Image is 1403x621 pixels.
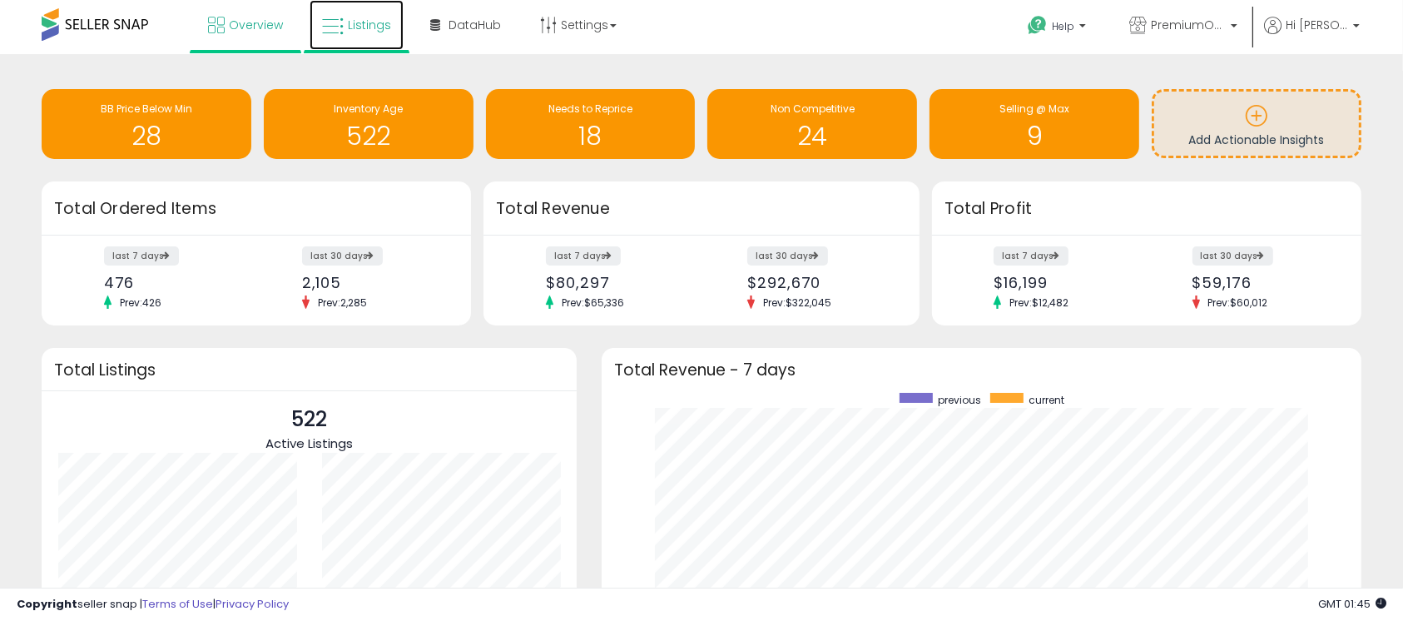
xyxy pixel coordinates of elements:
[216,596,289,612] a: Privacy Policy
[1286,17,1348,33] span: Hi [PERSON_NAME]
[1154,92,1359,156] a: Add Actionable Insights
[1001,296,1077,310] span: Prev: $12,482
[939,393,982,407] span: previous
[747,246,828,266] label: last 30 days
[1151,17,1226,33] span: PremiumOutdoorGrills
[546,274,689,291] div: $80,297
[229,17,283,33] span: Overview
[999,102,1069,116] span: Selling @ Max
[265,435,353,452] span: Active Listings
[54,364,564,376] h3: Total Listings
[548,102,632,116] span: Needs to Reprice
[1200,296,1277,310] span: Prev: $60,012
[496,197,907,221] h3: Total Revenue
[1027,15,1048,36] i: Get Help
[716,122,909,150] h1: 24
[17,597,289,613] div: seller snap | |
[265,404,353,435] p: 522
[1192,246,1273,266] label: last 30 days
[54,197,459,221] h3: Total Ordered Items
[104,246,179,266] label: last 7 days
[449,17,501,33] span: DataHub
[930,89,1139,159] a: Selling @ Max 9
[1318,596,1386,612] span: 2025-10-12 01:45 GMT
[348,17,391,33] span: Listings
[771,102,855,116] span: Non Competitive
[1189,132,1325,148] span: Add Actionable Insights
[264,89,473,159] a: Inventory Age 522
[546,246,621,266] label: last 7 days
[101,102,192,116] span: BB Price Below Min
[302,274,442,291] div: 2,105
[707,89,917,159] a: Non Competitive 24
[755,296,840,310] span: Prev: $322,045
[1014,2,1103,54] a: Help
[486,89,696,159] a: Needs to Reprice 18
[994,246,1068,266] label: last 7 days
[17,596,77,612] strong: Copyright
[272,122,465,150] h1: 522
[747,274,890,291] div: $292,670
[1264,17,1360,54] a: Hi [PERSON_NAME]
[112,296,170,310] span: Prev: 426
[1029,393,1065,407] span: current
[334,102,403,116] span: Inventory Age
[553,296,632,310] span: Prev: $65,336
[50,122,243,150] h1: 28
[310,296,375,310] span: Prev: 2,285
[104,274,244,291] div: 476
[944,197,1349,221] h3: Total Profit
[938,122,1131,150] h1: 9
[302,246,383,266] label: last 30 days
[614,364,1349,376] h3: Total Revenue - 7 days
[1052,19,1074,33] span: Help
[494,122,687,150] h1: 18
[142,596,213,612] a: Terms of Use
[1192,274,1332,291] div: $59,176
[994,274,1133,291] div: $16,199
[42,89,251,159] a: BB Price Below Min 28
